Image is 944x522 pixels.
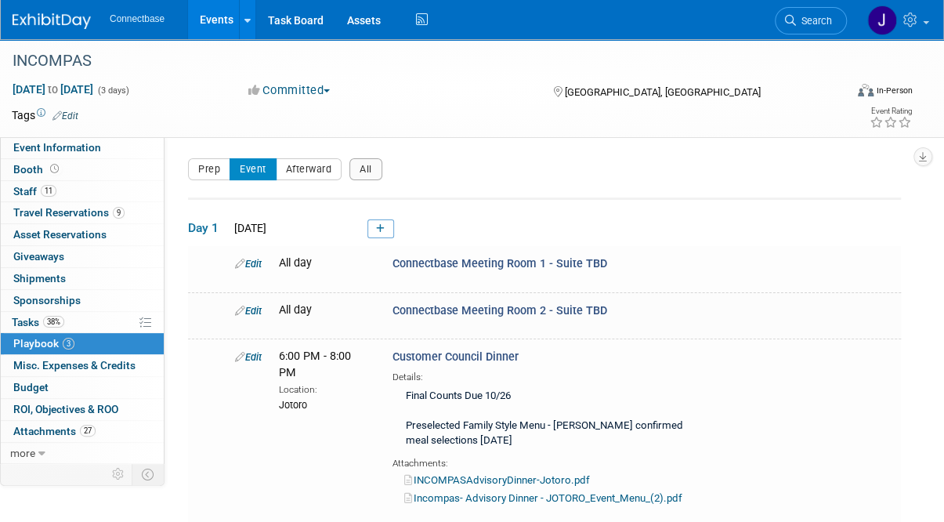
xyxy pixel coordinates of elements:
[404,474,590,486] a: INCOMPASAdvisoryDinner-Jotoro.pdf
[392,257,607,270] span: Connectbase Meeting Room 1 - Suite TBD
[12,82,94,96] span: [DATE] [DATE]
[858,84,873,96] img: Format-Inperson.png
[1,268,164,289] a: Shipments
[41,185,56,197] span: 11
[782,82,913,105] div: Event Format
[188,219,227,237] span: Day 1
[1,202,164,223] a: Travel Reservations9
[13,403,118,415] span: ROI, Objectives & ROO
[13,359,136,372] span: Misc. Expenses & Credits
[13,425,96,437] span: Attachments
[13,250,64,263] span: Giveaways
[1,443,164,464] a: more
[404,492,682,504] a: Incompas- Advisory Dinner - JOTORO_Event_Menu_(2).pdf
[10,447,35,459] span: more
[47,163,62,175] span: Booth not reserved yet
[235,305,262,317] a: Edit
[392,455,710,470] div: Attachments:
[80,425,96,437] span: 27
[279,397,369,412] div: Jotoro
[45,83,60,96] span: to
[276,158,342,180] button: Afterward
[12,316,64,328] span: Tasks
[796,15,832,27] span: Search
[13,185,56,198] span: Staff
[279,256,312,270] span: All day
[13,228,107,241] span: Asset Reservations
[1,137,164,158] a: Event Information
[1,355,164,376] a: Misc. Expenses & Credits
[235,258,262,270] a: Edit
[1,312,164,333] a: Tasks38%
[230,222,266,234] span: [DATE]
[132,464,165,484] td: Toggle Event Tabs
[1,290,164,311] a: Sponsorships
[392,304,607,317] span: Connectbase Meeting Room 2 - Suite TBD
[870,107,912,115] div: Event Rating
[876,85,913,96] div: In-Person
[1,399,164,420] a: ROI, Objectives & ROO
[13,294,81,306] span: Sponsorships
[1,224,164,245] a: Asset Reservations
[279,303,312,317] span: All day
[235,351,262,363] a: Edit
[392,350,519,364] span: Customer Council Dinner
[12,107,78,123] td: Tags
[867,5,897,35] img: Jordan Sigel
[13,163,62,176] span: Booth
[1,421,164,442] a: Attachments27
[1,181,164,202] a: Staff11
[110,13,165,24] span: Connectbase
[279,350,351,379] span: 6:00 PM - 8:00 PM
[13,141,101,154] span: Event Information
[279,381,369,397] div: Location:
[13,13,91,29] img: ExhibitDay
[230,158,277,180] button: Event
[113,207,125,219] span: 9
[7,47,836,75] div: INCOMPAS
[43,316,64,328] span: 38%
[243,82,336,99] button: Committed
[13,381,49,393] span: Budget
[1,377,164,398] a: Budget
[105,464,132,484] td: Personalize Event Tab Strip
[13,337,74,350] span: Playbook
[392,384,710,455] div: Final Counts Due 10/26 Preselected Family Style Menu - [PERSON_NAME] confirmed meal selections [D...
[52,111,78,121] a: Edit
[349,158,382,180] button: All
[96,85,129,96] span: (3 days)
[775,7,847,34] a: Search
[13,272,66,285] span: Shipments
[1,159,164,180] a: Booth
[1,333,164,354] a: Playbook3
[63,338,74,350] span: 3
[564,86,760,98] span: [GEOGRAPHIC_DATA], [GEOGRAPHIC_DATA]
[13,206,125,219] span: Travel Reservations
[188,158,230,180] button: Prep
[392,366,710,384] div: Details:
[1,246,164,267] a: Giveaways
